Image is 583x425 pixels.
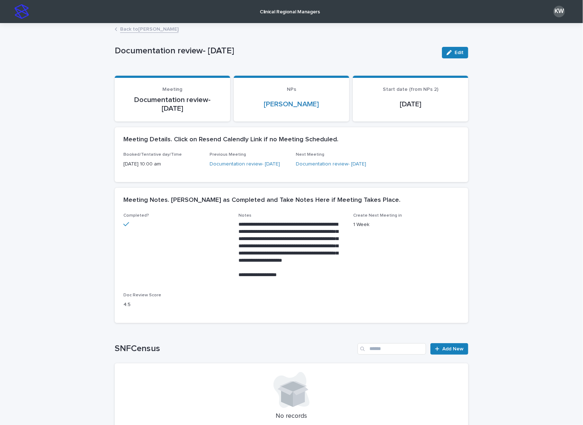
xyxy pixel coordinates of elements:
[383,87,438,92] span: Start date (from NPs 2)
[115,46,436,56] p: Documentation review- [DATE]
[14,4,29,19] img: stacker-logo-s-only.png
[123,152,182,157] span: Booked/Tentative day/Time
[442,47,468,58] button: Edit
[358,343,426,355] input: Search
[123,96,222,113] p: Documentation review- [DATE]
[296,152,324,157] span: Next Meeting
[430,343,468,355] a: Add New
[123,412,460,420] p: No records
[287,87,296,92] span: NPs
[296,160,366,168] a: Documentation review- [DATE]
[123,213,149,218] span: Completed?
[353,221,460,229] p: 1 Week
[264,100,319,109] a: [PERSON_NAME]
[361,100,460,109] p: [DATE]
[238,213,251,218] span: Notes
[163,87,183,92] span: Meeting
[115,344,355,354] h1: SNFCensus
[210,152,246,157] span: Previous Meeting
[353,213,402,218] span: Create Next Meeting in
[120,25,179,33] a: Back to[PERSON_NAME]
[123,196,400,204] h2: Meeting Notes. [PERSON_NAME] as Completed and Take Notes Here if Meeting Takes Place.
[123,160,201,168] p: [DATE] 10:00 am
[442,346,464,351] span: Add New
[553,6,565,17] div: KW
[123,293,161,297] span: Doc Review Score
[210,160,280,168] a: Documentation review- [DATE]
[455,50,464,55] span: Edit
[123,136,338,144] h2: Meeting Details. Click on Resend Calendly Link if no Meeting Scheduled.
[123,301,230,309] p: 4.5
